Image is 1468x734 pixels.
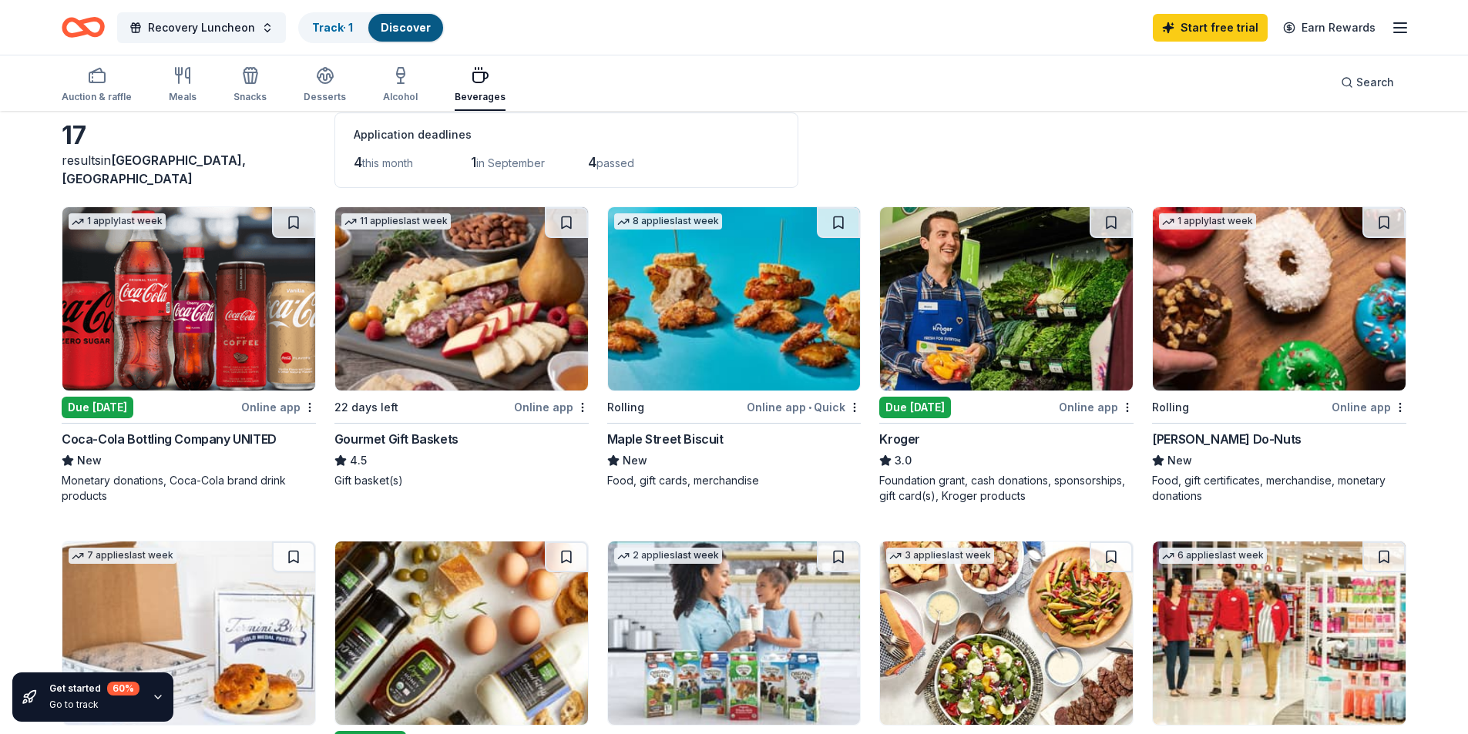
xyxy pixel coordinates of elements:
div: Online app [1059,397,1134,417]
div: Rolling [1152,398,1189,417]
a: Discover [381,21,431,34]
button: Beverages [455,60,506,111]
div: Due [DATE] [879,397,951,418]
div: Coca-Cola Bottling Company UNITED [62,430,277,448]
a: Earn Rewards [1274,14,1385,42]
button: Search [1329,67,1406,98]
img: Image for Coca-Cola Bottling Company UNITED [62,207,315,390]
a: Image for Coca-Cola Bottling Company UNITED1 applylast weekDue [DATE]Online appCoca-Cola Bottling... [62,206,316,504]
img: Image for Gourmet Gift Baskets [335,207,588,390]
span: New [623,451,647,470]
button: Snacks [233,60,267,111]
div: Online app [241,397,316,417]
div: Maple Street Biscuit [607,430,724,448]
div: Auction & raffle [62,91,132,103]
span: in [62,152,246,186]
div: 7 applies last week [69,548,176,564]
div: Online app [514,397,589,417]
img: Image for Organic Valley [608,541,861,725]
div: 8 applies last week [614,213,722,230]
div: Alcohol [383,91,418,103]
button: Track· 1Discover [298,12,445,43]
img: Image for Target [1153,541,1406,725]
span: in September [476,156,545,169]
span: • [808,401,811,414]
img: Image for Termini Brothers Bakery [62,541,315,725]
div: Meals [169,91,197,103]
div: 3 applies last week [886,548,994,564]
button: Auction & raffle [62,60,132,111]
img: Image for Taziki's Mediterranean Cafe [880,541,1133,725]
span: 1 [471,154,476,170]
img: Image for Maple Street Biscuit [608,207,861,390]
a: Image for Gourmet Gift Baskets11 applieslast week22 days leftOnline appGourmet Gift Baskets4.5Gif... [334,206,589,488]
div: Online app Quick [747,397,861,417]
div: Foundation grant, cash donations, sponsorships, gift card(s), Kroger products [879,473,1134,504]
img: Image for The Fresh Market [335,541,588,725]
div: 11 applies last week [341,213,451,230]
div: 1 apply last week [69,213,166,230]
span: passed [596,156,634,169]
span: 4.5 [350,451,367,470]
a: Image for Maple Street Biscuit8 applieslast weekRollingOnline app•QuickMaple Street BiscuitNewFoo... [607,206,862,488]
div: Kroger [879,430,920,448]
span: New [1167,451,1192,470]
span: Search [1356,73,1394,92]
span: [GEOGRAPHIC_DATA], [GEOGRAPHIC_DATA] [62,152,246,186]
div: Food, gift cards, merchandise [607,473,862,488]
span: New [77,451,102,470]
div: 17 [62,120,316,151]
span: 3.0 [895,451,912,470]
div: Food, gift certificates, merchandise, monetary donations [1152,473,1406,504]
div: Beverages [455,91,506,103]
div: Get started [49,682,139,695]
div: Gift basket(s) [334,473,589,488]
a: Start free trial [1153,14,1268,42]
div: Desserts [304,91,346,103]
div: 1 apply last week [1159,213,1256,230]
a: Image for KrogerDue [DATE]Online appKroger3.0Foundation grant, cash donations, sponsorships, gift... [879,206,1134,504]
img: Image for Shipley Do-Nuts [1153,207,1406,390]
div: Rolling [607,398,644,417]
div: Go to track [49,699,139,711]
div: Gourmet Gift Baskets [334,430,459,448]
span: this month [362,156,413,169]
div: Snacks [233,91,267,103]
div: 22 days left [334,398,398,417]
a: Image for Shipley Do-Nuts1 applylast weekRollingOnline app[PERSON_NAME] Do-NutsNewFood, gift cert... [1152,206,1406,504]
div: 2 applies last week [614,548,722,564]
div: 6 applies last week [1159,548,1267,564]
div: results [62,151,316,188]
a: Track· 1 [312,21,353,34]
div: Application deadlines [354,126,779,144]
span: 4 [588,154,596,170]
button: Recovery Luncheon [117,12,286,43]
button: Desserts [304,60,346,111]
div: Due [DATE] [62,397,133,418]
div: Monetary donations, Coca-Cola brand drink products [62,473,316,504]
span: Recovery Luncheon [148,18,255,37]
button: Alcohol [383,60,418,111]
img: Image for Kroger [880,207,1133,390]
span: 4 [354,154,362,170]
a: Home [62,9,105,45]
div: 60 % [107,682,139,695]
div: Online app [1332,397,1406,417]
div: [PERSON_NAME] Do-Nuts [1152,430,1302,448]
button: Meals [169,60,197,111]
